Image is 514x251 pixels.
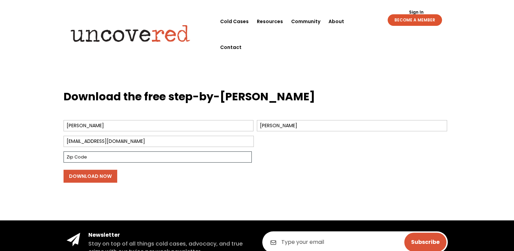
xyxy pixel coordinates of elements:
a: Sign In [405,10,427,14]
a: Community [291,9,320,34]
input: Download Now [64,170,117,183]
input: Last Name [257,120,447,131]
a: BECOME A MEMBER [388,14,442,26]
a: Cold Cases [220,9,249,34]
input: Email [64,136,254,147]
h3: Download the free step-by-[PERSON_NAME] [64,89,451,108]
input: First Name [64,120,254,131]
a: About [329,9,344,34]
h4: Newsletter [88,231,252,239]
a: Contact [220,34,242,60]
input: Zip Code [64,151,252,163]
img: Uncovered logo [65,20,196,47]
a: Resources [257,9,283,34]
